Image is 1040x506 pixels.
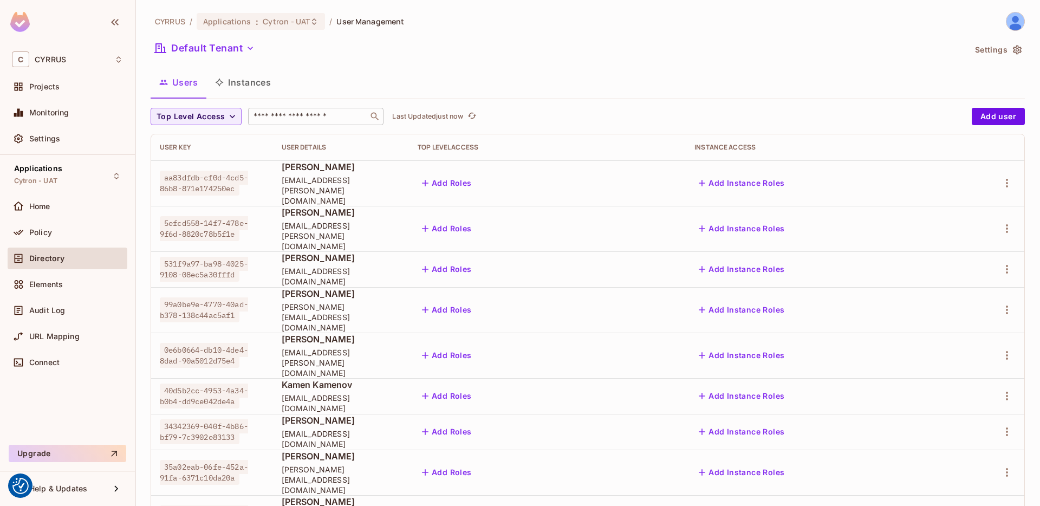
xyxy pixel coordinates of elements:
[160,216,248,241] span: 5efcd558-14f7-478e-9f6d-8820c78b5f1e
[282,450,400,462] span: [PERSON_NAME]
[160,460,248,485] span: 35a02eab-06fe-452a-91fa-6371c10da20a
[971,41,1025,59] button: Settings
[160,297,248,322] span: 99a0be9e-4770-40ad-b378-138c44ac5af1
[12,478,29,494] img: Revisit consent button
[203,16,251,27] span: Applications
[418,261,476,278] button: Add Roles
[160,143,264,152] div: User Key
[29,134,60,143] span: Settings
[12,51,29,67] span: C
[14,164,62,173] span: Applications
[10,12,30,32] img: SReyMgAAAABJRU5ErkJggg==
[12,478,29,494] button: Consent Preferences
[282,414,400,426] span: [PERSON_NAME]
[1006,12,1024,30] img: Antonín Lavička
[282,266,400,287] span: [EMAIL_ADDRESS][DOMAIN_NAME]
[418,220,476,237] button: Add Roles
[282,429,400,449] span: [EMAIL_ADDRESS][DOMAIN_NAME]
[418,301,476,319] button: Add Roles
[282,161,400,173] span: [PERSON_NAME]
[206,69,279,96] button: Instances
[282,175,400,206] span: [EMAIL_ADDRESS][PERSON_NAME][DOMAIN_NAME]
[160,384,248,408] span: 40d5b2cc-4953-4a34-b0b4-dd9ce042de4a
[329,16,332,27] li: /
[694,261,789,278] button: Add Instance Roles
[29,254,64,263] span: Directory
[29,306,65,315] span: Audit Log
[282,347,400,378] span: [EMAIL_ADDRESS][PERSON_NAME][DOMAIN_NAME]
[694,464,789,481] button: Add Instance Roles
[29,280,63,289] span: Elements
[694,220,789,237] button: Add Instance Roles
[282,143,400,152] div: User Details
[160,343,248,368] span: 0e6b0664-db10-4de4-8dad-90a5012d75e4
[694,174,789,192] button: Add Instance Roles
[29,484,87,493] span: Help & Updates
[155,16,185,27] span: the active workspace
[467,111,477,122] span: refresh
[694,143,964,152] div: Instance Access
[392,112,463,121] p: Last Updated just now
[29,358,60,367] span: Connect
[160,171,248,196] span: aa83dfdb-cf0d-4cd5-86b8-871e174250ec
[151,108,242,125] button: Top Level Access
[29,228,52,237] span: Policy
[463,110,478,123] span: Click to refresh data
[694,423,789,440] button: Add Instance Roles
[255,17,259,26] span: :
[418,143,677,152] div: Top Level Access
[282,464,400,495] span: [PERSON_NAME][EMAIL_ADDRESS][DOMAIN_NAME]
[29,332,80,341] span: URL Mapping
[418,347,476,364] button: Add Roles
[160,257,248,282] span: 531f9a97-ba98-4025-9108-08ec5a30fffd
[190,16,192,27] li: /
[157,110,225,124] span: Top Level Access
[9,445,126,462] button: Upgrade
[418,464,476,481] button: Add Roles
[282,302,400,333] span: [PERSON_NAME][EMAIL_ADDRESS][DOMAIN_NAME]
[35,55,66,64] span: Workspace: CYRRUS
[282,206,400,218] span: [PERSON_NAME]
[418,174,476,192] button: Add Roles
[29,82,60,91] span: Projects
[282,220,400,251] span: [EMAIL_ADDRESS][PERSON_NAME][DOMAIN_NAME]
[418,423,476,440] button: Add Roles
[336,16,404,27] span: User Management
[694,347,789,364] button: Add Instance Roles
[465,110,478,123] button: refresh
[151,69,206,96] button: Users
[151,40,259,57] button: Default Tenant
[694,387,789,405] button: Add Instance Roles
[282,252,400,264] span: [PERSON_NAME]
[282,393,400,413] span: [EMAIL_ADDRESS][DOMAIN_NAME]
[282,288,400,300] span: [PERSON_NAME]
[263,16,310,27] span: Cytron - UAT
[160,419,248,444] span: 34342369-040f-4b86-bf79-7c3902e83133
[972,108,1025,125] button: Add user
[694,301,789,319] button: Add Instance Roles
[29,108,69,117] span: Monitoring
[14,177,57,185] span: Cytron - UAT
[29,202,50,211] span: Home
[282,333,400,345] span: [PERSON_NAME]
[418,387,476,405] button: Add Roles
[282,379,400,391] span: Kamen Kamenov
